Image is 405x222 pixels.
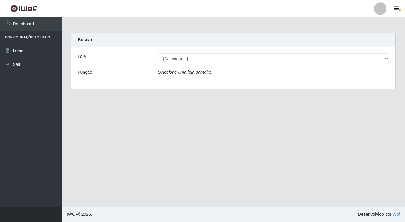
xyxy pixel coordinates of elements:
[10,5,38,12] img: CoreUI Logo
[391,212,400,217] a: iWof
[358,211,400,218] span: Desenvolvido por
[67,211,92,218] span: © 2025 .
[158,70,215,75] i: Selecione uma loja primeiro...
[78,53,86,60] label: Loja
[78,37,92,42] strong: Buscar
[78,69,92,76] label: Função
[67,212,78,217] span: IWOF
